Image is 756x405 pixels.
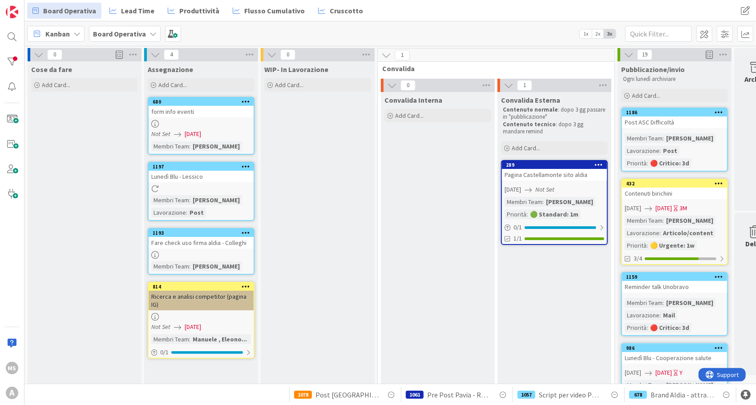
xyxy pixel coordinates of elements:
div: 814 [149,283,254,291]
div: 🟡 Urgente: 1w [648,241,697,250]
div: Post ASC Difficoltà [622,116,727,128]
div: Mail [661,310,677,320]
span: 1 [517,80,532,91]
div: 🟢 Standard: 1m [528,209,581,219]
span: [DATE] [655,368,672,377]
div: 680 [153,99,254,105]
span: : [647,158,648,168]
div: 432 [626,180,727,187]
div: 1186 [622,108,727,116]
span: : [542,197,544,207]
span: Pre Post Pavia - Re Artù! FINE AGOSTO [427,389,490,400]
img: Visit kanbanzone.com [6,6,18,18]
div: 1057 [517,391,535,399]
div: Manuele , Eleono... [190,334,249,344]
div: 986 [626,345,727,351]
div: Lunedì Blu - Cooperazione salute [622,352,727,364]
span: 3x [604,29,616,38]
div: Ricerca e analisi competitor (pagina IG) [149,291,254,310]
div: 1193Fare check uso firma aldia - Colleghi [149,229,254,249]
div: Y [679,368,683,377]
p: Ogni lunedì archiviare [623,76,726,83]
span: : [663,298,664,308]
a: Flusso Cumulativo [227,3,310,19]
span: 0 / 1 [160,348,169,357]
div: 1186 [626,109,727,116]
span: 0 [400,80,416,91]
span: [DATE] [185,129,201,139]
div: Membri Team [151,261,189,271]
span: : [663,216,664,225]
div: 680 [149,98,254,106]
div: Priorità [625,323,647,333]
span: Brand Aldia - attrattività [651,389,714,400]
div: [PERSON_NAME] [664,133,716,143]
div: [PERSON_NAME] [190,195,242,205]
strong: Contenuto tecnico [503,120,556,128]
div: Membri Team [151,195,189,205]
div: 289 [506,162,607,168]
span: Add Card... [512,144,540,152]
i: Not Set [151,130,170,138]
div: Post [661,146,679,156]
div: 678 [629,391,647,399]
span: : [189,334,190,344]
span: Board Operativa [43,5,96,16]
div: Membri Team [505,197,542,207]
span: : [189,141,190,151]
div: Fare check uso firma aldia - Colleghi [149,237,254,249]
div: Membri Team [625,216,663,225]
div: [PERSON_NAME] [190,261,242,271]
a: Produttività [162,3,225,19]
div: Lavorazione [625,310,659,320]
span: Cruscotto [330,5,363,16]
span: : [189,261,190,271]
span: [DATE] [505,185,521,194]
span: Script per video PROMO CE [539,389,602,400]
span: Add Card... [395,112,424,120]
span: Produttività [179,5,219,16]
div: 🔴 Critico: 3d [648,323,691,333]
span: Support [19,1,40,12]
span: [DATE] [185,322,201,332]
div: 986Lunedì Blu - Cooperazione salute [622,344,727,364]
strong: Contenuto normale [503,106,558,113]
span: : [663,133,664,143]
div: Membri Team [625,380,663,390]
span: Convalida Esterna [501,96,560,104]
span: [DATE] [625,368,641,377]
div: Membri Team [625,298,663,308]
span: [DATE] [655,204,672,213]
div: Lavorazione [625,146,659,156]
b: Board Operativa [93,29,146,38]
div: 1197 [153,164,254,170]
span: 19 [637,49,652,60]
span: 1 [395,50,410,60]
div: Reminder talk Unobravo [622,281,727,293]
span: 2x [592,29,604,38]
span: 1x [580,29,592,38]
div: [PERSON_NAME] [664,216,716,225]
div: 289Pagina Castellamonte sito aldia [502,161,607,180]
div: 1193 [153,230,254,236]
span: : [189,195,190,205]
div: Priorità [625,158,647,168]
div: Membri Team [151,141,189,151]
span: Lead Time [121,5,154,16]
span: : [526,209,528,219]
span: Post [GEOGRAPHIC_DATA] - [DATE] [315,389,379,400]
span: Assegnazione [148,65,193,74]
div: 289 [502,161,607,169]
div: 1197Lunedì Blu - Lessico [149,163,254,182]
div: Lavorazione [625,228,659,238]
div: Priorità [625,241,647,250]
span: 0 [280,49,295,60]
div: Priorità [505,209,526,219]
span: : [659,146,661,156]
span: Flusso Cumulativo [244,5,305,16]
span: : [186,208,187,217]
div: 0/1 [502,222,607,233]
span: 0 / 1 [513,223,522,232]
div: Membri Team [151,334,189,344]
span: Add Card... [632,92,660,100]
